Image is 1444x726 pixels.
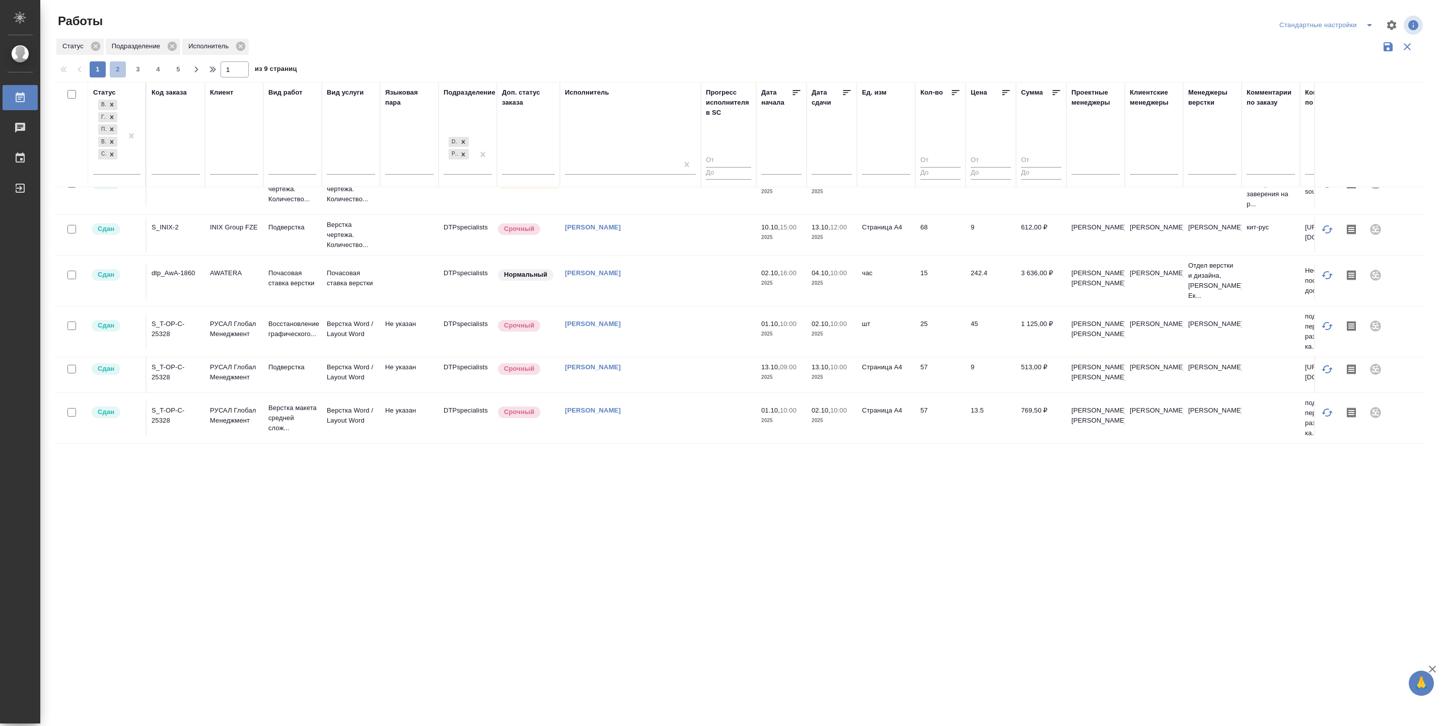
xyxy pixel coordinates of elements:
[761,363,780,371] p: 13.10,
[915,172,966,207] td: 1
[1188,319,1237,329] p: [PERSON_NAME]
[448,148,470,160] div: DTPspecialists, Русал
[857,357,915,392] td: Страница А4
[268,174,317,204] p: Верстка чертежа. Количество...
[1339,217,1363,241] button: Скопировать мини-бриф
[812,88,842,108] div: Дата сдачи
[98,149,106,159] div: Сдан
[1071,362,1120,382] p: [PERSON_NAME], [PERSON_NAME]
[1315,314,1339,338] button: Обновить
[385,88,434,108] div: Языковая пара
[915,263,966,298] td: 15
[1363,400,1388,425] div: Проект не привязан
[1413,673,1430,694] span: 🙏
[1125,314,1183,349] td: [PERSON_NAME]
[56,39,104,55] div: Статус
[1404,16,1425,35] span: Посмотреть информацию
[857,263,915,298] td: час
[268,362,317,372] p: Подверстка
[1016,172,1066,207] td: 396,00 ₽
[327,406,375,426] p: Верстка Word / Layout Word
[504,320,534,331] p: Срочный
[565,223,621,231] a: [PERSON_NAME]
[915,314,966,349] td: 25
[812,363,830,371] p: 13.10,
[1021,154,1061,167] input: От
[1188,222,1237,232] p: [PERSON_NAME]
[1125,217,1183,253] td: [PERSON_NAME]
[1305,266,1353,296] p: Необходимо последовательно доставать ...
[210,268,258,278] p: AWATERA
[1016,263,1066,298] td: 3 636,00 ₽
[971,167,1011,180] input: До
[439,357,497,392] td: DTPspecialists
[327,362,375,382] p: Верстка Word / Layout Word
[915,400,966,436] td: 57
[97,136,118,148] div: В ожидании, Готов к работе, Подбор, В работе, Сдан
[1305,311,1353,352] p: подготовка к переводу и разверстка ка...
[439,172,497,207] td: DTPspecialists
[920,167,961,180] input: До
[504,270,547,280] p: Нормальный
[812,320,830,328] p: 02.10,
[565,407,621,414] a: [PERSON_NAME]
[504,224,534,234] p: Срочный
[1016,217,1066,253] td: 612,00 ₽
[210,406,258,426] p: РУСАЛ Глобал Менеджмент
[915,357,966,392] td: 57
[920,154,961,167] input: От
[110,64,126,74] span: 2
[812,232,852,243] p: 2025
[857,314,915,349] td: шт
[98,100,106,110] div: В ожидании
[1339,263,1363,287] button: Скопировать мини-бриф
[1315,217,1339,241] button: Обновить
[380,314,439,349] td: Не указан
[152,222,200,232] div: S_INIX-2
[966,400,1016,436] td: 13.5
[862,88,887,98] div: Ед. изм
[1315,263,1339,287] button: Обновить
[91,268,140,282] div: Менеджер проверил работу исполнителя, передает ее на следующий этап
[97,111,118,124] div: В ожидании, Готов к работе, Подбор, В работе, Сдан
[830,363,847,371] p: 10:00
[130,61,146,77] button: 3
[565,88,609,98] div: Исполнитель
[210,362,258,382] p: РУСАЛ Глобал Менеджмент
[504,407,534,417] p: Срочный
[152,268,200,278] div: dtp_AwA-1860
[1247,169,1295,209] p: перевод паспортов без заверения на р...
[268,403,317,433] p: Верстка макета средней слож...
[761,269,780,277] p: 02.10,
[780,363,797,371] p: 09:00
[1188,406,1237,416] p: [PERSON_NAME]
[761,416,802,426] p: 2025
[971,88,987,98] div: Цена
[830,320,847,328] p: 10:00
[1379,37,1398,56] button: Сохранить фильтры
[150,64,166,74] span: 4
[1125,357,1183,392] td: [PERSON_NAME]
[444,88,495,98] div: Подразделение
[1071,88,1120,108] div: Проектные менеджеры
[449,137,458,147] div: DTPspecialists
[327,268,375,288] p: Почасовая ставка верстки
[966,314,1016,349] td: 45
[1363,357,1388,381] div: Проект не привязан
[1071,406,1120,426] p: [PERSON_NAME], [PERSON_NAME]
[130,64,146,74] span: 3
[812,407,830,414] p: 02.10,
[780,223,797,231] p: 15:00
[565,363,621,371] a: [PERSON_NAME]
[1021,88,1043,98] div: Сумма
[152,406,200,426] div: S_T-OP-C-25328
[966,217,1016,253] td: 9
[1066,217,1125,253] td: [PERSON_NAME]
[98,124,106,135] div: Подбор
[1363,263,1388,287] div: Проект не привязан
[812,278,852,288] p: 2025
[830,269,847,277] p: 10:00
[1125,172,1183,207] td: [PERSON_NAME]
[761,329,802,339] p: 2025
[780,269,797,277] p: 16:00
